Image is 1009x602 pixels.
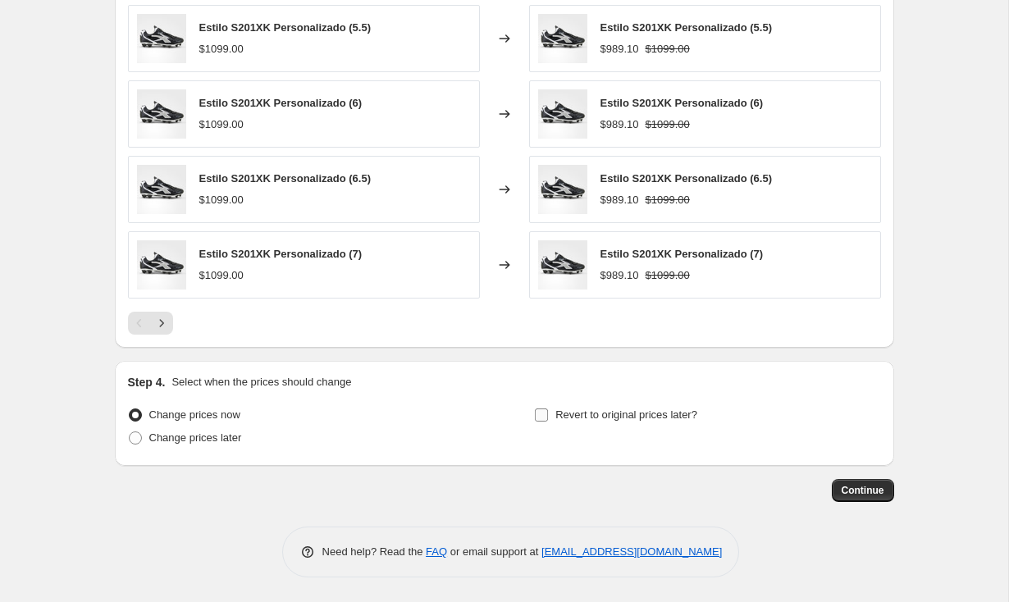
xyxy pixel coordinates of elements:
div: $1099.00 [199,41,244,57]
span: Estilo S201XK Personalizado (6) [600,97,764,109]
strike: $1099.00 [646,41,690,57]
button: Next [150,312,173,335]
div: $989.10 [600,116,639,133]
div: $1099.00 [199,192,244,208]
img: S201XK-Externo_1d821cfb-ef87-46bf-bda3-e0e46686c8cc_80x.jpg [137,14,186,63]
button: Continue [832,479,894,502]
span: Change prices later [149,431,242,444]
span: Continue [842,484,884,497]
a: FAQ [426,545,447,558]
span: Estilo S201XK Personalizado (5.5) [600,21,773,34]
span: Revert to original prices later? [555,408,697,421]
span: Estilo S201XK Personalizado (6.5) [199,172,372,185]
a: [EMAIL_ADDRESS][DOMAIN_NAME] [541,545,722,558]
div: $989.10 [600,192,639,208]
img: S201XK-Externo_1d821cfb-ef87-46bf-bda3-e0e46686c8cc_80x.jpg [538,89,587,139]
span: Estilo S201XK Personalizado (6) [199,97,363,109]
img: S201XK-Externo_1d821cfb-ef87-46bf-bda3-e0e46686c8cc_80x.jpg [538,14,587,63]
div: $989.10 [600,41,639,57]
span: Estilo S201XK Personalizado (7) [600,248,764,260]
img: S201XK-Externo_1d821cfb-ef87-46bf-bda3-e0e46686c8cc_80x.jpg [538,165,587,214]
img: S201XK-Externo_1d821cfb-ef87-46bf-bda3-e0e46686c8cc_80x.jpg [538,240,587,290]
strike: $1099.00 [646,116,690,133]
div: $1099.00 [199,116,244,133]
span: Estilo S201XK Personalizado (6.5) [600,172,773,185]
span: or email support at [447,545,541,558]
span: Change prices now [149,408,240,421]
div: $989.10 [600,267,639,284]
strike: $1099.00 [646,267,690,284]
img: S201XK-Externo_1d821cfb-ef87-46bf-bda3-e0e46686c8cc_80x.jpg [137,165,186,214]
nav: Pagination [128,312,173,335]
span: Need help? Read the [322,545,427,558]
img: S201XK-Externo_1d821cfb-ef87-46bf-bda3-e0e46686c8cc_80x.jpg [137,89,186,139]
div: $1099.00 [199,267,244,284]
span: Estilo S201XK Personalizado (7) [199,248,363,260]
span: Estilo S201XK Personalizado (5.5) [199,21,372,34]
h2: Step 4. [128,374,166,390]
strike: $1099.00 [646,192,690,208]
p: Select when the prices should change [171,374,351,390]
img: S201XK-Externo_1d821cfb-ef87-46bf-bda3-e0e46686c8cc_80x.jpg [137,240,186,290]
